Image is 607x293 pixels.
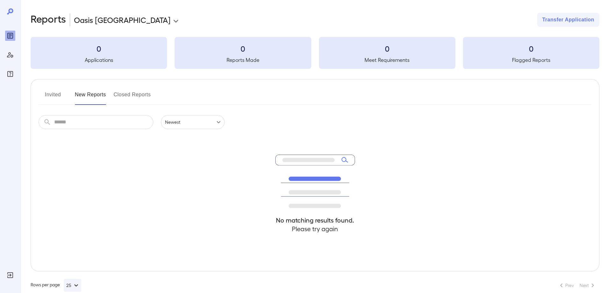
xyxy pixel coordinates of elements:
[537,13,599,27] button: Transfer Application
[75,90,106,105] button: New Reports
[161,115,225,129] div: Newest
[175,56,311,64] h5: Reports Made
[64,279,81,292] button: 25
[31,37,599,69] summary: 0Applications0Reports Made0Meet Requirements0Flagged Reports
[74,15,170,25] p: Oasis [GEOGRAPHIC_DATA]
[31,56,167,64] h5: Applications
[463,56,599,64] h5: Flagged Reports
[5,69,15,79] div: FAQ
[114,90,151,105] button: Closed Reports
[5,270,15,280] div: Log Out
[319,43,455,54] h3: 0
[5,31,15,41] div: Reports
[5,50,15,60] div: Manage Users
[555,280,599,290] nav: pagination navigation
[275,224,355,233] h4: Please try again
[31,43,167,54] h3: 0
[31,13,66,27] h2: Reports
[175,43,311,54] h3: 0
[275,216,355,224] h4: No matching results found.
[463,43,599,54] h3: 0
[31,279,81,292] div: Rows per page
[319,56,455,64] h5: Meet Requirements
[39,90,67,105] button: Invited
